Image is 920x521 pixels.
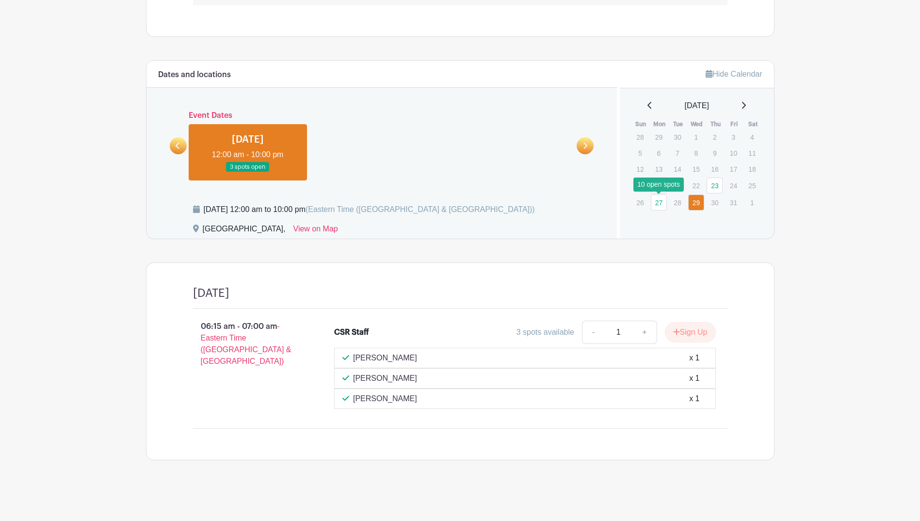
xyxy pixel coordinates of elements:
p: 7 [669,146,685,161]
p: 1 [688,130,704,145]
div: 10 open spots [633,178,684,192]
p: 10 [726,146,742,161]
h6: Dates and locations [158,70,231,80]
div: x 1 [689,393,699,405]
p: 30 [669,130,685,145]
a: - [582,321,604,344]
th: Fri [725,119,744,129]
a: 27 [651,195,667,211]
p: [PERSON_NAME] [353,393,417,405]
p: 2 [707,130,723,145]
p: 30 [707,195,723,210]
span: (Eastern Time ([GEOGRAPHIC_DATA] & [GEOGRAPHIC_DATA])) [306,205,535,213]
p: 15 [688,162,704,177]
p: 24 [726,178,742,193]
p: 12 [632,162,648,177]
th: Wed [688,119,707,129]
p: 22 [688,178,704,193]
p: 16 [707,162,723,177]
th: Tue [669,119,688,129]
div: x 1 [689,373,699,384]
div: [GEOGRAPHIC_DATA], [203,223,286,239]
p: 17 [726,162,742,177]
p: 11 [744,146,760,161]
a: Hide Calendar [706,70,762,78]
a: 29 [688,195,704,211]
th: Sun [631,119,650,129]
p: 3 [726,130,742,145]
p: 28 [632,130,648,145]
p: 28 [669,195,685,210]
div: x 1 [689,352,699,364]
span: - Eastern Time ([GEOGRAPHIC_DATA] & [GEOGRAPHIC_DATA]) [201,322,291,365]
p: 14 [669,162,685,177]
p: 13 [651,162,667,177]
div: [DATE] 12:00 am to 10:00 pm [204,204,535,215]
th: Sat [743,119,762,129]
div: CSR Staff [334,326,369,338]
p: 26 [632,195,648,210]
a: View on Map [293,223,338,239]
p: 4 [744,130,760,145]
p: 9 [707,146,723,161]
div: 3 spots available [516,326,574,338]
button: Sign Up [665,322,716,342]
p: 25 [744,178,760,193]
a: + [632,321,657,344]
span: [DATE] [685,100,709,112]
h4: [DATE] [193,286,229,300]
p: 29 [651,130,667,145]
p: 6 [651,146,667,161]
a: 23 [707,178,723,194]
p: 8 [688,146,704,161]
p: [PERSON_NAME] [353,373,417,384]
p: 19 [632,178,648,193]
th: Thu [706,119,725,129]
p: 1 [744,195,760,210]
th: Mon [650,119,669,129]
p: 31 [726,195,742,210]
p: 5 [632,146,648,161]
p: [PERSON_NAME] [353,352,417,364]
h6: Event Dates [187,111,577,120]
p: 18 [744,162,760,177]
p: 06:15 am - 07:00 am [178,317,319,371]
